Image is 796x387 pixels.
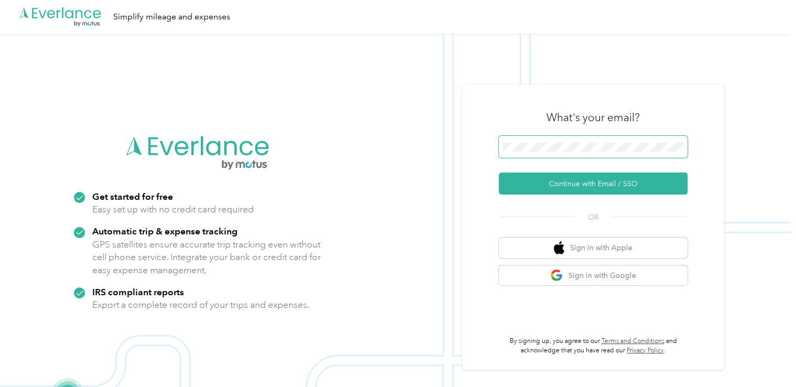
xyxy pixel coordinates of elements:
p: GPS satellites ensure accurate trip tracking even without cell phone service. Integrate your bank... [92,238,321,277]
button: google logoSign in with Google [499,265,687,286]
p: By signing up, you agree to our and acknowledge that you have read our . [499,337,687,355]
a: Terms and Conditions [601,337,664,345]
button: Continue with Email / SSO [499,173,687,195]
img: google logo [550,269,563,282]
img: apple logo [554,241,564,254]
p: Export a complete record of your trips and expenses. [92,298,309,311]
p: Easy set up with no credit card required [92,203,254,216]
div: Simplify mileage and expenses [113,10,230,24]
strong: Get started for free [92,191,173,202]
strong: IRS compliant reports [92,286,184,297]
h3: What's your email? [546,110,640,125]
strong: Automatic trip & expense tracking [92,225,238,236]
span: OR [575,212,611,223]
button: apple logoSign in with Apple [499,238,687,258]
a: Privacy Policy [627,347,664,354]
